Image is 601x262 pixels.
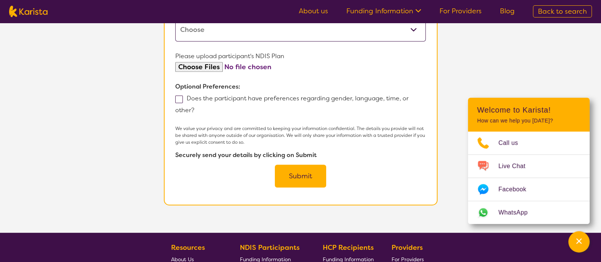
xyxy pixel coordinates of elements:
[498,184,535,195] span: Facebook
[346,6,421,16] a: Funding Information
[175,125,425,146] p: We value your privacy and are committed to keeping your information confidential. The details you...
[175,83,240,91] b: Optional Preferences:
[175,151,317,159] b: Securely send your details by clicking on Submit
[171,243,205,252] b: Resources
[175,51,425,62] p: Please upload participant's NDIS Plan
[9,6,48,17] img: Karista logo
[175,94,409,114] label: Does the participant have preferences regarding gender, language, time, or other?
[468,201,590,224] a: Web link opens in a new tab.
[498,207,537,218] span: WhatsApp
[468,132,590,224] ul: Choose channel
[500,6,515,16] a: Blog
[468,98,590,224] div: Channel Menu
[392,243,423,252] b: Providers
[439,6,482,16] a: For Providers
[323,243,374,252] b: HCP Recipients
[498,137,527,149] span: Call us
[477,118,580,124] p: How can we help you [DATE]?
[240,243,300,252] b: NDIS Participants
[533,5,592,17] a: Back to search
[568,231,590,252] button: Channel Menu
[498,160,534,172] span: Live Chat
[299,6,328,16] a: About us
[477,105,580,114] h2: Welcome to Karista!
[275,165,326,187] button: Submit
[538,7,587,16] span: Back to search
